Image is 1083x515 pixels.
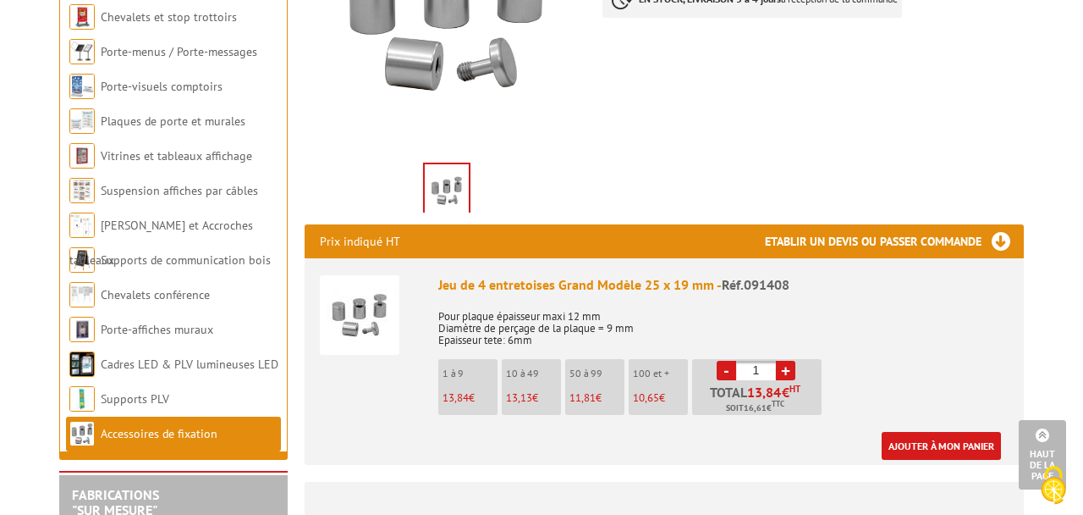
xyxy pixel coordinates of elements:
p: € [443,392,498,404]
a: Cadres LED & PLV lumineuses LED [101,357,278,372]
a: [PERSON_NAME] et Accroches tableaux [69,218,253,268]
img: Chevalets et stop trottoirs [69,4,95,30]
a: Vitrines et tableaux affichage [101,148,252,163]
a: Chevalets et stop trottoirs [101,9,237,25]
img: Cookies (fenêtre modale) [1032,464,1075,507]
img: Suspension affiches par câbles [69,178,95,203]
span: 11,81 [569,390,596,405]
img: Jeu de 4 entretoises Grand Modèle 25 x 19 mm [320,275,399,355]
img: Porte-affiches muraux [69,317,95,342]
a: Suspension affiches par câbles [101,183,258,198]
p: € [569,392,624,404]
a: Supports PLV [101,391,169,407]
h3: Etablir un devis ou passer commande [765,224,1024,258]
a: Ajouter à mon panier [882,432,1001,460]
span: € [782,385,789,399]
a: - [717,361,736,380]
p: Total [696,385,822,415]
img: Cimaises et Accroches tableaux [69,213,95,238]
img: Plaques de porte et murales [69,108,95,134]
a: + [776,361,795,380]
p: € [633,392,688,404]
span: 10,65 [633,390,659,405]
span: 13,84 [443,390,469,405]
a: Haut de la page [1019,420,1066,490]
img: Chevalets conférence [69,282,95,307]
img: Supports PLV [69,386,95,412]
span: Réf.091408 [722,276,789,293]
img: Porte-menus / Porte-messages [69,39,95,64]
a: Chevalets conférence [101,287,210,302]
span: 16,61 [744,401,767,415]
a: Accessoires de fixation [101,426,217,441]
p: € [506,392,561,404]
p: Prix indiqué HT [320,224,400,258]
a: Porte-menus / Porte-messages [101,44,257,59]
span: 13,84 [747,385,782,399]
a: Porte-affiches muraux [101,322,213,337]
img: Cadres LED & PLV lumineuses LED [69,352,95,377]
sup: TTC [772,399,784,408]
a: Porte-visuels comptoirs [101,79,223,94]
p: Pour plaque épaisseur maxi 12 mm Diamètre de perçage de la plaque = 9 mm Epaisseur tete: 6mm [438,299,1009,346]
p: 50 à 99 [569,368,624,379]
p: 1 à 9 [443,368,498,379]
img: accessoires_de_fixation_091408.jpg [425,164,469,217]
span: 13,13 [506,390,532,405]
sup: HT [789,383,800,395]
span: Soit € [726,401,784,415]
button: Cookies (fenêtre modale) [1024,457,1083,515]
a: Plaques de porte et murales [101,114,245,129]
img: Vitrines et tableaux affichage [69,143,95,169]
img: Porte-visuels comptoirs [69,74,95,99]
img: Accessoires de fixation [69,421,95,446]
a: Supports de communication bois [101,252,271,268]
p: 100 et + [633,368,688,379]
p: 10 à 49 [506,368,561,379]
div: Jeu de 4 entretoises Grand Modèle 25 x 19 mm - [438,275,1009,295]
